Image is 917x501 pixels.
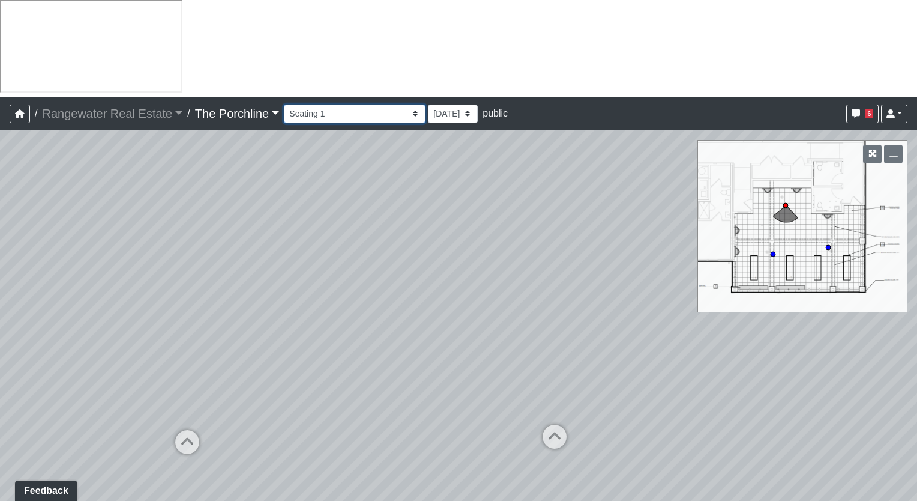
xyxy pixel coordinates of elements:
span: public [483,108,508,118]
span: / [30,102,42,126]
span: / [182,102,194,126]
a: The Porchline [195,102,280,126]
span: 6 [865,109,873,118]
iframe: Ybug feedback widget [9,477,80,501]
button: 6 [846,105,879,123]
a: Rangewater Real Estate [42,102,182,126]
